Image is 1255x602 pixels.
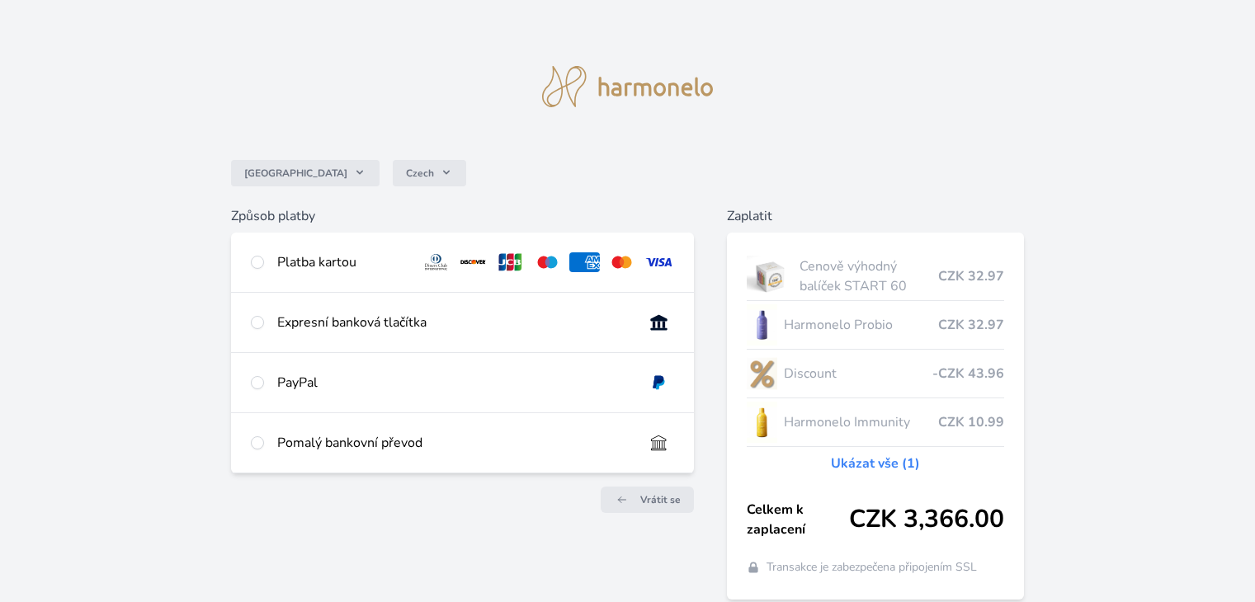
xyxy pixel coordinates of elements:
[277,252,408,272] div: Platba kartou
[938,412,1004,432] span: CZK 10.99
[406,167,434,180] span: Czech
[277,313,630,332] div: Expresní banková tlačítka
[644,252,674,272] img: visa.svg
[784,315,937,335] span: Harmonelo Probio
[532,252,563,272] img: maestro.svg
[569,252,600,272] img: amex.svg
[644,373,674,393] img: paypal.svg
[849,505,1004,534] span: CZK 3,366.00
[747,402,778,443] img: IMMUNITY_se_stinem_x-lo.jpg
[606,252,637,272] img: mc.svg
[747,500,849,539] span: Celkem k zaplacení
[601,487,694,513] a: Vrátit se
[784,364,932,383] span: Discount
[244,167,347,180] span: [GEOGRAPHIC_DATA]
[231,206,693,226] h6: Způsob platby
[277,433,630,453] div: Pomalý bankovní převod
[393,160,466,186] button: Czech
[231,160,380,186] button: [GEOGRAPHIC_DATA]
[542,66,714,107] img: logo.svg
[644,313,674,332] img: onlineBanking_CZ.svg
[938,266,1004,286] span: CZK 32.97
[784,412,937,432] span: Harmonelo Immunity
[421,252,451,272] img: diners.svg
[640,493,681,506] span: Vrátit se
[831,454,920,473] a: Ukázat vše (1)
[458,252,488,272] img: discover.svg
[747,304,778,346] img: CLEAN_PROBIO_se_stinem_x-lo.jpg
[727,206,1024,226] h6: Zaplatit
[932,364,1004,383] span: -CZK 43.96
[938,315,1004,335] span: CZK 32.97
[644,433,674,453] img: bankTransfer_IBAN.svg
[800,256,937,296] span: Cenově výhodný balíček START 60
[495,252,526,272] img: jcb.svg
[767,559,977,576] span: Transakce je zabezpečena připojením SSL
[747,353,778,394] img: discount-lo.png
[277,373,630,393] div: PayPal
[747,256,794,297] img: start.jpg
